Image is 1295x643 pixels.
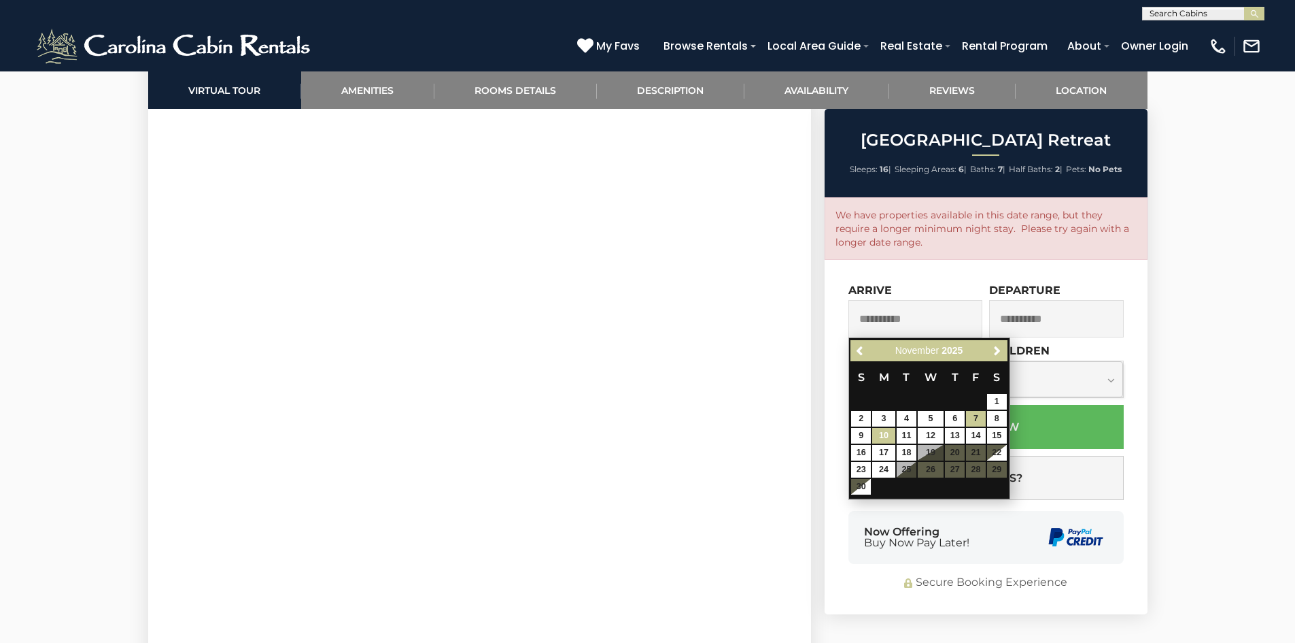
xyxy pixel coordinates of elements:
a: 22 [987,445,1007,461]
a: 30 [851,479,871,495]
h2: [GEOGRAPHIC_DATA] Retreat [828,131,1144,149]
a: Description [597,71,744,109]
a: Rooms Details [434,71,597,109]
a: Browse Rentals [657,34,755,58]
span: Sunday [858,371,865,384]
span: Thursday [952,371,959,384]
span: Buy Now Pay Later! [864,538,969,548]
img: White-1-2.png [34,26,316,67]
a: My Favs [577,37,643,55]
a: 4 [897,411,916,427]
a: 17 [872,445,895,461]
span: Tuesday [903,371,910,384]
a: 9 [851,428,871,444]
span: 2025 [942,345,963,356]
span: Saturday [993,371,1000,384]
a: 24 [872,462,895,478]
a: 7 [966,411,986,427]
span: November [895,345,939,356]
img: phone-regular-white.png [1209,37,1228,56]
a: 10 [872,428,895,444]
span: Sleeping Areas: [895,164,956,174]
a: About [1060,34,1108,58]
img: mail-regular-white.png [1242,37,1261,56]
div: Now Offering [864,527,969,548]
a: 18 [897,445,916,461]
a: 12 [918,428,944,444]
div: Secure Booking Experience [848,575,1124,591]
strong: 6 [959,164,964,174]
strong: 2 [1055,164,1060,174]
label: Arrive [848,284,892,297]
a: 6 [945,411,965,427]
span: Baths: [970,164,996,174]
a: 5 [918,411,944,427]
li: | [970,161,1005,178]
a: Next [989,342,1006,359]
a: 3 [872,411,895,427]
a: Availability [744,71,889,109]
a: 14 [966,428,986,444]
a: 13 [945,428,965,444]
a: 2 [851,411,871,427]
span: Friday [972,371,979,384]
strong: No Pets [1088,164,1122,174]
li: | [1009,161,1063,178]
a: 23 [851,462,871,478]
a: Rental Program [955,34,1054,58]
li: | [850,161,891,178]
a: Previous [852,342,869,359]
a: 1 [987,394,1007,410]
li: | [895,161,967,178]
a: 11 [897,428,916,444]
span: Monday [879,371,889,384]
span: Pets: [1066,164,1086,174]
a: Reviews [889,71,1016,109]
strong: 16 [880,164,888,174]
strong: 7 [998,164,1003,174]
span: Wednesday [925,371,937,384]
span: Previous [855,346,866,357]
a: 16 [851,445,871,461]
a: Local Area Guide [761,34,867,58]
span: Next [992,346,1003,357]
p: We have properties available in this date range, but they require a longer minimum night stay. Pl... [835,208,1137,249]
label: Departure [989,284,1060,297]
a: Owner Login [1114,34,1195,58]
span: My Favs [596,37,640,54]
a: 15 [987,428,1007,444]
a: Amenities [301,71,434,109]
a: Location [1016,71,1147,109]
a: 8 [987,411,1007,427]
span: Sleeps: [850,164,878,174]
label: Children [989,344,1050,357]
a: Virtual Tour [148,71,301,109]
span: Half Baths: [1009,164,1053,174]
a: Real Estate [874,34,949,58]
